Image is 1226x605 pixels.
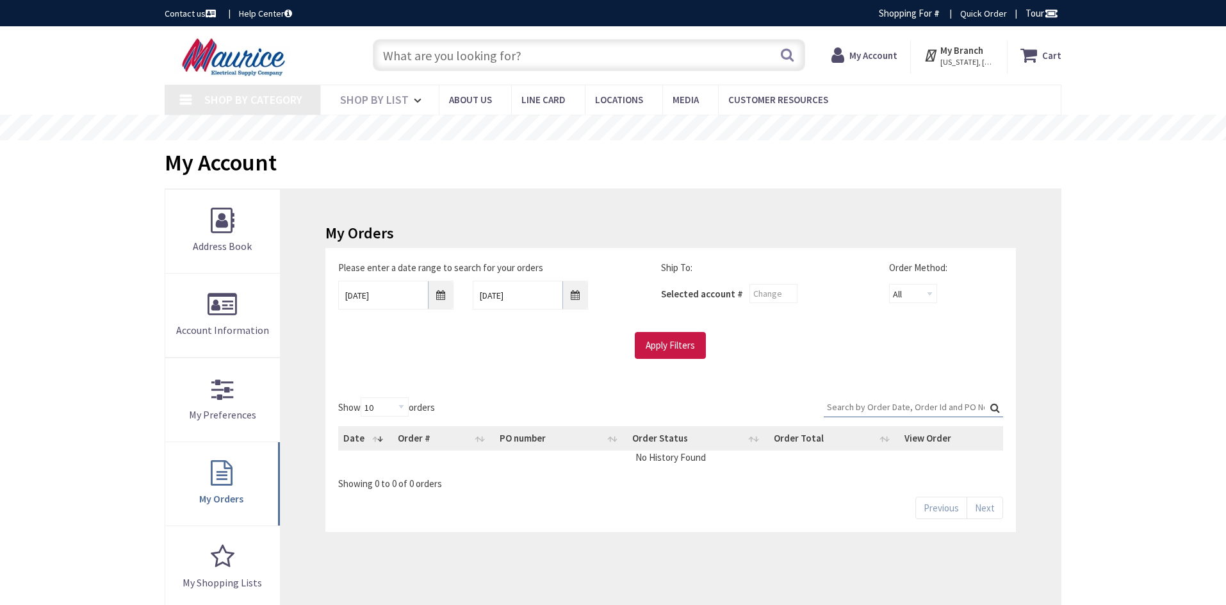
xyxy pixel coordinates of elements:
[165,190,280,273] a: Address Book
[934,7,940,19] strong: #
[749,284,797,303] input: Change
[325,225,1016,242] h3: My Orders
[673,94,699,106] span: Media
[924,44,995,67] div: My Branch [US_STATE], [GEOGRAPHIC_DATA]
[338,468,1003,490] div: Showing 0 to 0 of 0 orders
[627,426,769,451] th: Order Status: activate to sort column ascending
[340,92,409,107] span: Shop By List
[824,397,1003,417] label: Search:
[204,92,302,107] span: Shop By Category
[165,148,277,177] span: My Account
[338,426,393,451] th: Date
[728,94,828,106] span: Customer Resources
[165,274,280,357] a: Account Information
[940,57,995,67] span: [US_STATE], [GEOGRAPHIC_DATA]
[1026,7,1058,19] span: Tour
[361,397,409,417] select: Showorders
[849,49,897,62] strong: My Account
[595,94,643,106] span: Locations
[193,240,252,253] span: Address Book
[879,7,932,19] span: Shopping For
[199,492,243,505] span: My Orders
[449,94,492,106] span: About us
[239,7,292,20] a: Help Center
[1042,44,1061,67] strong: Cart
[661,261,692,274] label: Ship To:
[338,261,543,274] label: Please enter a date range to search for your orders
[635,332,706,359] input: Apply Filters
[393,426,495,451] th: Order #: activate to sort column ascending
[373,39,805,71] input: What are you looking for?
[940,44,983,56] strong: My Branch
[521,94,566,106] span: Line Card
[494,426,627,451] th: PO number: activate to sort column ascending
[183,576,262,589] span: My Shopping Lists
[165,37,306,77] img: Maurice Electrical Supply Company
[960,7,1007,20] a: Quick Order
[915,497,967,519] a: Previous
[165,7,218,20] a: Contact us
[338,451,1003,464] td: No History Found
[889,261,947,274] label: Order Method:
[661,287,743,301] div: Selected account #
[831,44,897,67] a: My Account
[769,426,900,451] th: Order Total: activate to sort column ascending
[338,397,435,417] label: Show orders
[176,324,269,336] span: Account Information
[967,497,1003,519] a: Next
[1020,44,1061,67] a: Cart
[165,442,280,526] a: My Orders
[824,397,1003,417] input: Search:
[899,426,1003,451] th: View Order
[496,121,731,135] rs-layer: Free Same Day Pickup at 15 Locations
[165,358,280,442] a: My Preferences
[189,408,256,421] span: My Preferences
